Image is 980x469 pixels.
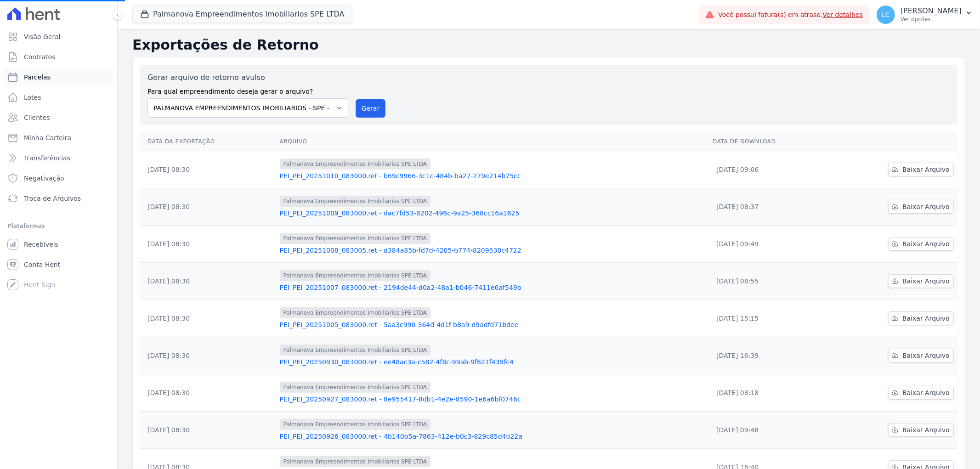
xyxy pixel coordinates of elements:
[869,2,980,28] button: LC [PERSON_NAME] Ver opções
[24,194,81,203] span: Troca de Arquivos
[140,412,276,449] td: [DATE] 08:30
[4,88,113,107] a: Lotes
[888,423,954,437] a: Baixar Arquivo
[4,28,113,46] a: Visão Geral
[888,311,954,325] a: Baixar Arquivo
[280,419,431,430] span: Palmanova Empreendimentos Imobiliarios SPE LTDA
[4,68,113,86] a: Parcelas
[24,73,51,82] span: Parcelas
[902,277,950,286] span: Baixar Arquivo
[709,151,831,188] td: [DATE] 09:06
[140,151,276,188] td: [DATE] 08:30
[709,226,831,263] td: [DATE] 09:49
[24,113,50,122] span: Clientes
[140,263,276,300] td: [DATE] 08:30
[4,189,113,208] a: Troca de Arquivos
[901,16,962,23] p: Ver opções
[140,300,276,337] td: [DATE] 08:30
[888,386,954,400] a: Baixar Arquivo
[4,129,113,147] a: Minha Carteira
[24,240,58,249] span: Recebíveis
[356,99,386,118] button: Gerar
[24,32,61,41] span: Visão Geral
[4,48,113,66] a: Contratos
[902,314,950,323] span: Baixar Arquivo
[4,169,113,187] a: Negativação
[902,351,950,360] span: Baixar Arquivo
[280,270,431,281] span: Palmanova Empreendimentos Imobiliarios SPE LTDA
[280,307,431,318] span: Palmanova Empreendimentos Imobiliarios SPE LTDA
[4,149,113,167] a: Transferências
[276,132,709,151] th: Arquivo
[888,163,954,176] a: Baixar Arquivo
[140,132,276,151] th: Data da Exportação
[902,388,950,397] span: Baixar Arquivo
[888,200,954,214] a: Baixar Arquivo
[902,202,950,211] span: Baixar Arquivo
[280,382,431,393] span: Palmanova Empreendimentos Imobiliarios SPE LTDA
[132,37,965,53] h2: Exportações de Retorno
[140,374,276,412] td: [DATE] 08:30
[280,357,706,367] a: PEI_PEI_20250930_083000.ret - ee48ac3a-c582-4f8c-99ab-9f621f439fc4
[280,196,431,207] span: Palmanova Empreendimentos Imobiliarios SPE LTDA
[901,6,962,16] p: [PERSON_NAME]
[888,274,954,288] a: Baixar Arquivo
[4,235,113,254] a: Recebíveis
[709,374,831,412] td: [DATE] 08:18
[709,412,831,449] td: [DATE] 09:48
[132,6,352,23] button: Palmanova Empreendimentos Imobiliarios SPE LTDA
[7,220,110,232] div: Plataformas
[280,246,706,255] a: PEI_PEI_20251008_083005.ret - d384a85b-fd7d-4205-b774-8209530c4722
[280,320,706,329] a: PEI_PEI_20251005_083000.ret - 5aa3c990-364d-4d1f-b8a9-d9adfd71bdee
[24,260,60,269] span: Conta Hent
[709,300,831,337] td: [DATE] 15:15
[24,133,71,142] span: Minha Carteira
[280,456,431,467] span: Palmanova Empreendimentos Imobiliarios SPE LTDA
[280,395,706,404] a: PEI_PEI_20250927_083000.ret - 8e955417-8db1-4e2e-8590-1e6a6bf0746c
[140,226,276,263] td: [DATE] 08:30
[709,188,831,226] td: [DATE] 08:37
[902,165,950,174] span: Baixar Arquivo
[140,337,276,374] td: [DATE] 08:30
[24,153,70,163] span: Transferências
[709,263,831,300] td: [DATE] 08:55
[24,93,41,102] span: Lotes
[280,345,431,356] span: Palmanova Empreendimentos Imobiliarios SPE LTDA
[24,174,64,183] span: Negativação
[147,83,348,96] label: Para qual empreendimento deseja gerar o arquivo?
[280,158,431,170] span: Palmanova Empreendimentos Imobiliarios SPE LTDA
[718,10,863,20] span: Você possui fatura(s) em atraso.
[280,209,706,218] a: PEI_PEI_20251009_083000.ret - dac7fd53-8202-496c-9a25-368cc16a1625
[280,233,431,244] span: Palmanova Empreendimentos Imobiliarios SPE LTDA
[140,188,276,226] td: [DATE] 08:30
[882,11,890,18] span: LC
[888,349,954,362] a: Baixar Arquivo
[280,283,706,292] a: PEI_PEI_20251007_083000.ret - 2194de44-d0a2-48a1-b046-7411e6af549b
[4,108,113,127] a: Clientes
[902,425,950,435] span: Baixar Arquivo
[888,237,954,251] a: Baixar Arquivo
[280,432,706,441] a: PEI_PEI_20250926_083000.ret - 4b140b5a-7863-412e-b0c3-829c85d4b22a
[147,72,348,83] label: Gerar arquivo de retorno avulso
[709,132,831,151] th: Data de Download
[4,255,113,274] a: Conta Hent
[709,337,831,374] td: [DATE] 16:39
[823,11,863,18] a: Ver detalhes
[902,239,950,249] span: Baixar Arquivo
[24,52,55,62] span: Contratos
[280,171,706,181] a: PEI_PEI_20251010_083000.ret - b69c9966-3c1c-484b-ba27-279e214b75cc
